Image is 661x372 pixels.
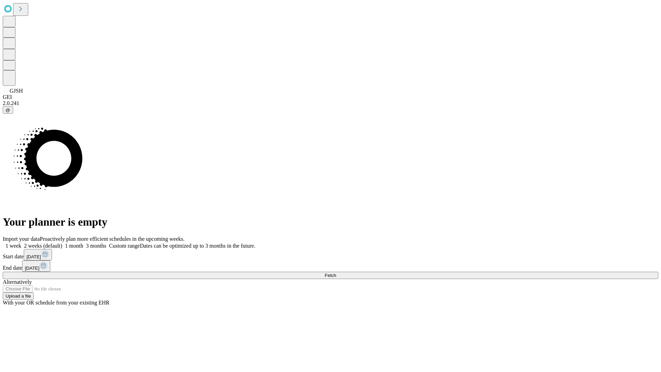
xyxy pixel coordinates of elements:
button: [DATE] [22,260,50,272]
span: With your OR schedule from your existing EHR [3,300,109,306]
button: Fetch [3,272,658,279]
span: GJSH [10,88,23,94]
button: @ [3,106,13,114]
button: Upload a file [3,292,34,300]
span: 3 months [86,243,106,249]
button: [DATE] [24,249,52,260]
span: Proactively plan more efficient schedules in the upcoming weeks. [40,236,185,242]
span: Fetch [325,273,336,278]
span: 1 month [65,243,83,249]
h1: Your planner is empty [3,216,658,228]
div: 2.0.241 [3,100,658,106]
span: Alternatively [3,279,32,285]
span: 2 weeks (default) [24,243,62,249]
div: Start date [3,249,658,260]
div: End date [3,260,658,272]
div: GEI [3,94,658,100]
span: Import your data [3,236,40,242]
span: 1 week [6,243,21,249]
span: @ [6,107,10,113]
span: [DATE] [27,254,41,259]
span: Dates can be optimized up to 3 months in the future. [140,243,255,249]
span: [DATE] [25,266,39,271]
span: Custom range [109,243,140,249]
